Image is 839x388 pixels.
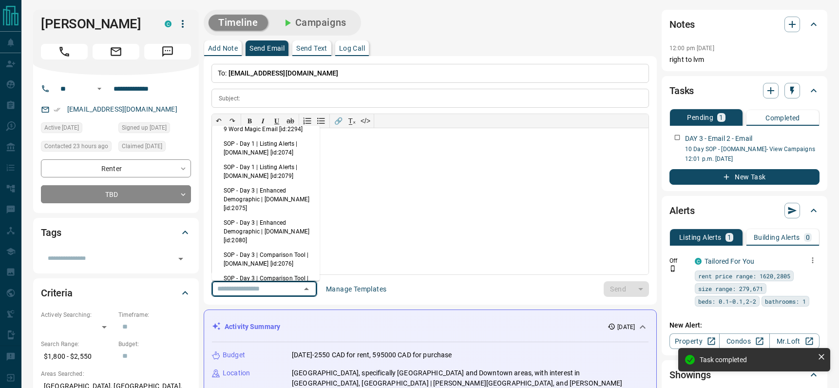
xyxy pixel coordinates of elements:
li: SOP - Day 3 | Enhanced Demographic | [DOMAIN_NAME] [id:2080] [212,215,320,248]
div: Wed Aug 06 2025 [118,122,191,136]
h2: Showings [669,367,711,383]
div: Mon Aug 11 2025 [41,141,114,155]
p: To: [211,64,649,83]
span: Contacted 23 hours ago [44,141,108,151]
p: [DATE]-2550 CAD for rent, 595000 CAD for purchase [292,350,452,360]
p: 0 [806,234,810,241]
div: split button [604,281,649,297]
span: Email [93,44,139,59]
div: Showings [669,363,820,387]
p: Budget: [118,340,191,349]
button: Open [94,83,105,95]
p: $1,800 - $2,550 [41,349,114,365]
button: 𝑰 [256,114,270,128]
p: Budget [223,350,245,360]
p: Subject: [219,94,240,103]
h2: Notes [669,17,695,32]
p: New Alert: [669,320,820,330]
h2: Criteria [41,285,73,301]
span: [EMAIL_ADDRESS][DOMAIN_NAME] [229,69,339,77]
p: Search Range: [41,340,114,349]
button: Open [174,252,188,266]
div: Alerts [669,199,820,222]
p: Pending [687,114,713,121]
a: Property [669,333,720,349]
button: Timeline [209,15,268,31]
div: TBD [41,185,191,203]
span: Message [144,44,191,59]
button: Numbered list [301,114,314,128]
div: Tasks [669,79,820,102]
div: Notes [669,13,820,36]
p: Send Text [296,45,327,52]
span: size range: 279,671 [698,284,763,293]
p: Location [223,368,250,378]
h2: Tasks [669,83,694,98]
button: Campaigns [272,15,356,31]
a: [EMAIL_ADDRESS][DOMAIN_NAME] [67,105,177,113]
div: Renter [41,159,191,177]
p: right to lvm [669,55,820,65]
button: Close [300,282,313,296]
div: Tags [41,221,191,244]
span: beds: 0.1-0.1,2-2 [698,296,756,306]
p: 1 [719,114,723,121]
button: </> [359,114,372,128]
span: rent price range: 1620,2805 [698,271,790,281]
s: ab [286,117,294,125]
p: Completed [765,115,800,121]
li: SOP - Day 3 | Comparison Tool | [DOMAIN_NAME] [id:2076] [212,248,320,271]
h1: [PERSON_NAME] [41,16,150,32]
li: SOP - Day 1 | Listing Alerts | [DOMAIN_NAME] [id:2074] [212,136,320,160]
button: ab [284,114,297,128]
p: Send Email [249,45,285,52]
button: ↷ [226,114,239,128]
button: New Task [669,169,820,185]
span: Signed up [DATE] [122,123,167,133]
p: Timeframe: [118,310,191,319]
p: DAY 3 - Email 2 - Email [685,134,752,144]
p: Add Note [208,45,238,52]
button: 𝐔 [270,114,284,128]
svg: Push Notification Only [669,265,676,272]
div: Criteria [41,281,191,305]
a: Condos [719,333,769,349]
p: Activity Summary [225,322,280,332]
li: 9 Word Magic Email [id:2294] [212,122,320,136]
div: Wed Aug 06 2025 [41,122,114,136]
li: SOP - Day 3 | Enhanced Demographic | [DOMAIN_NAME] [id:2075] [212,183,320,215]
div: Task completed [700,356,814,364]
a: Tailored For You [705,257,754,265]
a: Mr.Loft [769,333,820,349]
p: Actively Searching: [41,310,114,319]
svg: Email Verified [54,106,60,113]
h2: Alerts [669,203,695,218]
p: Log Call [339,45,365,52]
p: Off [669,256,689,265]
div: Activity Summary[DATE] [212,318,648,336]
h2: Tags [41,225,61,240]
button: Manage Templates [320,281,392,297]
div: condos.ca [165,20,172,27]
div: Wed Aug 06 2025 [118,141,191,155]
p: 12:00 pm [DATE] [669,45,714,52]
button: Bullet list [314,114,328,128]
a: 10 Day SOP - [DOMAIN_NAME]- View Campaigns [685,146,815,153]
button: 𝐁 [243,114,256,128]
span: Active [DATE] [44,123,79,133]
p: 1 [727,234,731,241]
p: Building Alerts [754,234,800,241]
span: Call [41,44,88,59]
li: SOP - Day 1 | Listing Alerts | [DOMAIN_NAME] [id:2079] [212,160,320,183]
li: SOP - Day 3 | Comparison Tool | [DOMAIN_NAME] [id:2081] [212,271,320,294]
button: T̲ₓ [345,114,359,128]
button: ↶ [212,114,226,128]
p: [DATE] [617,323,635,331]
span: Claimed [DATE] [122,141,162,151]
span: 𝐔 [274,117,279,125]
p: 12:01 p.m. [DATE] [685,155,820,163]
div: condos.ca [695,258,702,265]
p: Listing Alerts [679,234,722,241]
button: 🔗 [331,114,345,128]
p: Areas Searched: [41,369,191,378]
